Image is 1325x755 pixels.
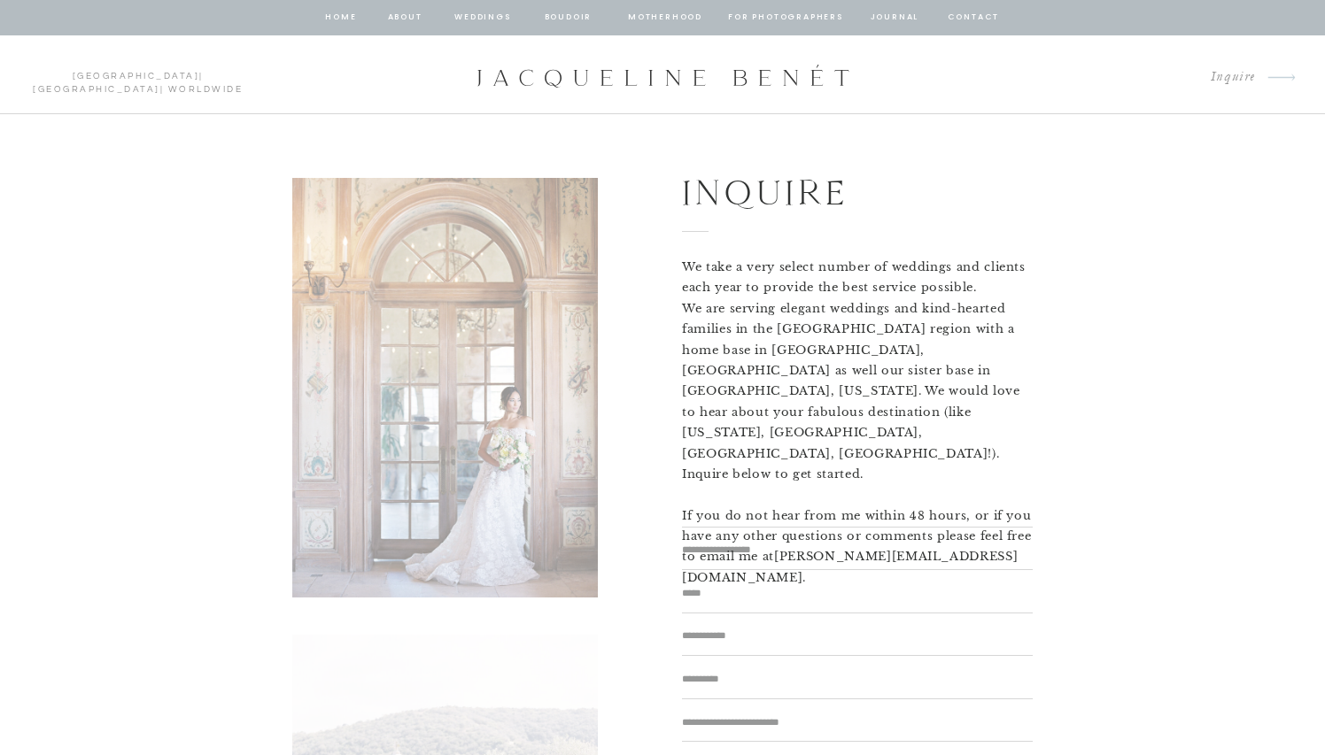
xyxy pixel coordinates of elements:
p: We take a very select number of weddings and clients each year to provide the best service possib... [682,257,1033,501]
a: Motherhood [628,10,701,26]
a: about [386,10,423,26]
a: Weddings [453,10,513,26]
h1: Inquire [682,165,973,217]
a: home [324,10,358,26]
a: for photographers [728,10,843,26]
a: journal [867,10,922,26]
p: | | Worldwide [25,70,251,81]
a: [GEOGRAPHIC_DATA] [73,72,200,81]
a: contact [945,10,1002,26]
a: Inquire [1197,65,1256,89]
a: BOUDOIR [543,10,593,26]
a: [GEOGRAPHIC_DATA] [33,85,160,94]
